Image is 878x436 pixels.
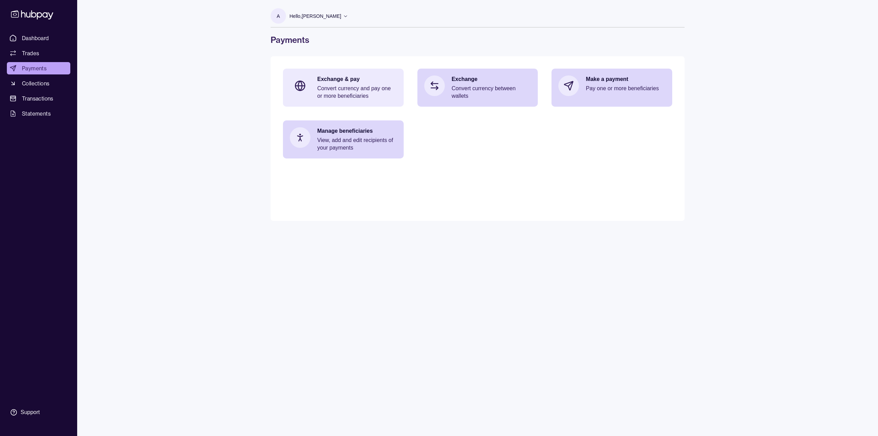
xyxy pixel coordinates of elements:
[271,34,685,45] h1: Payments
[22,64,47,72] span: Payments
[317,137,397,152] p: View, add and edit recipients of your payments
[22,109,51,118] span: Statements
[21,409,40,416] div: Support
[7,405,70,420] a: Support
[586,85,665,92] p: Pay one or more beneficiaries
[7,47,70,59] a: Trades
[7,92,70,105] a: Transactions
[452,75,531,83] p: Exchange
[317,75,397,83] p: Exchange & pay
[22,79,49,87] span: Collections
[317,127,397,135] p: Manage beneficiaries
[551,69,672,103] a: Make a paymentPay one or more beneficiaries
[22,94,54,103] span: Transactions
[586,75,665,83] p: Make a payment
[7,107,70,120] a: Statements
[289,12,341,20] p: Hello, [PERSON_NAME]
[317,85,397,100] p: Convert currency and pay one or more beneficiaries
[22,34,49,42] span: Dashboard
[452,85,531,100] p: Convert currency between wallets
[22,49,39,57] span: Trades
[283,120,404,158] a: Manage beneficiariesView, add and edit recipients of your payments
[277,12,280,20] p: A
[7,62,70,74] a: Payments
[7,77,70,90] a: Collections
[283,69,404,107] a: Exchange & payConvert currency and pay one or more beneficiaries
[417,69,538,107] a: ExchangeConvert currency between wallets
[7,32,70,44] a: Dashboard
